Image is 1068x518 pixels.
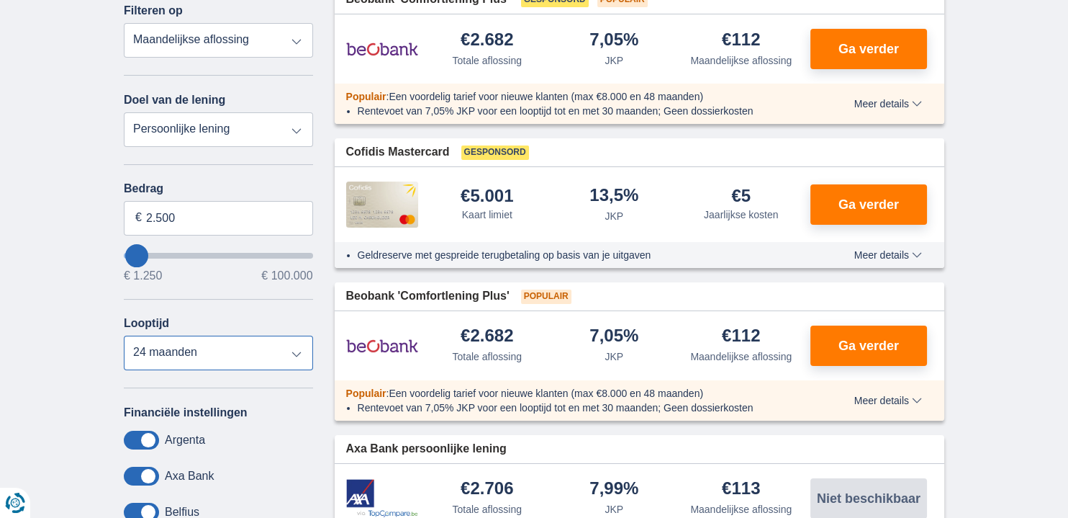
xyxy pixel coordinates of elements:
div: Jaarlijkse kosten [704,207,779,222]
div: Totale aflossing [452,502,522,517]
div: JKP [605,209,623,223]
span: Beobank 'Comfortlening Plus' [346,288,510,305]
label: Argenta [165,434,205,447]
div: Kaart limiet [462,207,512,222]
span: Cofidis Mastercard [346,144,450,161]
div: €5.001 [461,187,513,205]
div: 7,05% [589,31,638,50]
button: Ga verder [810,184,927,225]
label: Looptijd [124,317,169,330]
button: Meer details [843,395,933,406]
label: Filteren op [124,4,183,17]
div: Maandelijkse aflossing [690,502,792,517]
span: Axa Bank persoonlijke lening [346,441,507,457]
li: Rentevoet van 7,05% JKP voor een looptijd tot en met 30 maanden; Geen dossierkosten [358,104,802,118]
span: Een voordelig tarief voor nieuwe klanten (max €8.000 en 48 maanden) [389,91,703,102]
div: 7,99% [589,480,638,499]
button: Meer details [843,98,933,110]
button: Ga verder [810,29,927,69]
div: €113 [722,480,760,499]
div: €2.682 [461,31,513,50]
label: Axa Bank [165,470,214,483]
span: Populair [346,91,386,102]
div: Totale aflossing [452,349,522,364]
div: €2.682 [461,327,513,347]
div: €112 [722,31,760,50]
span: Meer details [854,99,922,109]
span: Meer details [854,250,922,260]
input: wantToBorrow [124,253,313,259]
span: Een voordelig tarief voor nieuwe klanten (max €8.000 en 48 maanden) [389,388,703,399]
span: Gesponsord [461,146,529,160]
span: Niet beschikbaar [817,492,920,505]
label: Financiële instellingen [124,406,248,419]
span: Ga verder [838,198,899,211]
label: Bedrag [124,182,313,195]
div: Maandelijkse aflossing [690,53,792,68]
div: €2.706 [461,480,513,499]
img: product.pl.alt Beobank [346,328,418,364]
div: 7,05% [589,327,638,347]
div: : [335,386,813,401]
li: Geldreserve met gespreide terugbetaling op basis van je uitgaven [358,248,802,262]
div: JKP [605,53,623,68]
span: € 100.000 [261,270,312,282]
div: : [335,89,813,104]
img: product.pl.alt Beobank [346,31,418,67]
span: Populair [521,290,571,304]
img: product.pl.alt Cofidis CC [346,182,418,228]
span: Ga verder [838,43,899,55]
label: Doel van de lening [124,94,225,107]
span: Populair [346,388,386,399]
button: Ga verder [810,326,927,366]
li: Rentevoet van 7,05% JKP voor een looptijd tot en met 30 maanden; Geen dossierkosten [358,401,802,415]
div: JKP [605,502,623,517]
div: Maandelijkse aflossing [690,349,792,364]
span: Ga verder [838,339,899,352]
span: € 1.250 [124,270,162,282]
div: €112 [722,327,760,347]
div: 13,5% [589,187,638,206]
span: € [135,210,142,226]
img: product.pl.alt Axa Bank [346,479,418,517]
div: JKP [605,349,623,364]
div: Totale aflossing [452,53,522,68]
span: Meer details [854,396,922,406]
div: €5 [731,187,751,205]
button: Meer details [843,249,933,261]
